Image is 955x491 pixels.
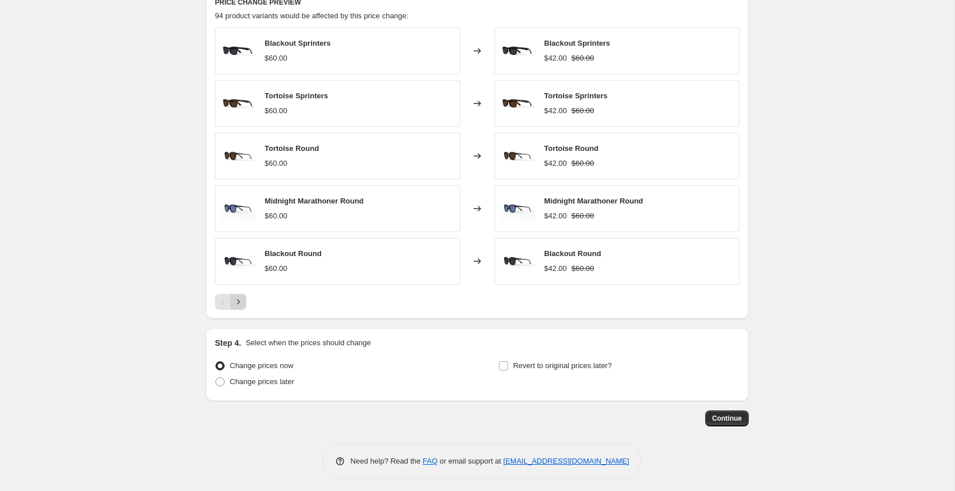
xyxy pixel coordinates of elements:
[265,53,287,64] div: $60.00
[544,158,567,169] div: $42.00
[501,86,535,121] img: tortoise-sprinters-runner-s-athletics-2_80x.png
[265,91,328,100] span: Tortoise Sprinters
[544,263,567,274] div: $42.00
[572,210,594,222] strike: $60.00
[215,11,409,20] span: 94 product variants would be affected by this price change:
[350,457,423,465] span: Need help? Read the
[265,263,287,274] div: $60.00
[221,191,255,226] img: midnight-marathoner-round-runner-s-athletics-2_80x.png
[544,210,567,222] div: $42.00
[544,249,601,258] span: Blackout Round
[221,34,255,68] img: blackout-sprinters-runner-s-athletics-2_80x.png
[544,91,608,100] span: Tortoise Sprinters
[230,377,294,386] span: Change prices later
[501,34,535,68] img: blackout-sprinters-runner-s-athletics-2_80x.png
[544,53,567,64] div: $42.00
[544,197,643,205] span: Midnight Marathoner Round
[572,158,594,169] strike: $60.00
[221,139,255,173] img: tortoise-round-runner-s-athletics-2_80x.png
[572,263,594,274] strike: $60.00
[438,457,504,465] span: or email support at
[265,158,287,169] div: $60.00
[221,244,255,278] img: blackout-round-runner-s-athletics-2_80x.png
[215,294,246,310] nav: Pagination
[572,105,594,117] strike: $60.00
[265,144,319,153] span: Tortoise Round
[544,144,598,153] span: Tortoise Round
[501,139,535,173] img: tortoise-round-runner-s-athletics-2_80x.png
[423,457,438,465] a: FAQ
[544,39,610,47] span: Blackout Sprinters
[215,337,241,349] h2: Step 4.
[544,105,567,117] div: $42.00
[265,197,363,205] span: Midnight Marathoner Round
[265,249,322,258] span: Blackout Round
[504,457,629,465] a: [EMAIL_ADDRESS][DOMAIN_NAME]
[246,337,371,349] p: Select when the prices should change
[501,244,535,278] img: blackout-round-runner-s-athletics-2_80x.png
[265,39,331,47] span: Blackout Sprinters
[265,105,287,117] div: $60.00
[572,53,594,64] strike: $60.00
[705,410,749,426] button: Continue
[265,210,287,222] div: $60.00
[221,86,255,121] img: tortoise-sprinters-runner-s-athletics-2_80x.png
[712,414,742,423] span: Continue
[230,294,246,310] button: Next
[230,361,293,370] span: Change prices now
[513,361,612,370] span: Revert to original prices later?
[501,191,535,226] img: midnight-marathoner-round-runner-s-athletics-2_80x.png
